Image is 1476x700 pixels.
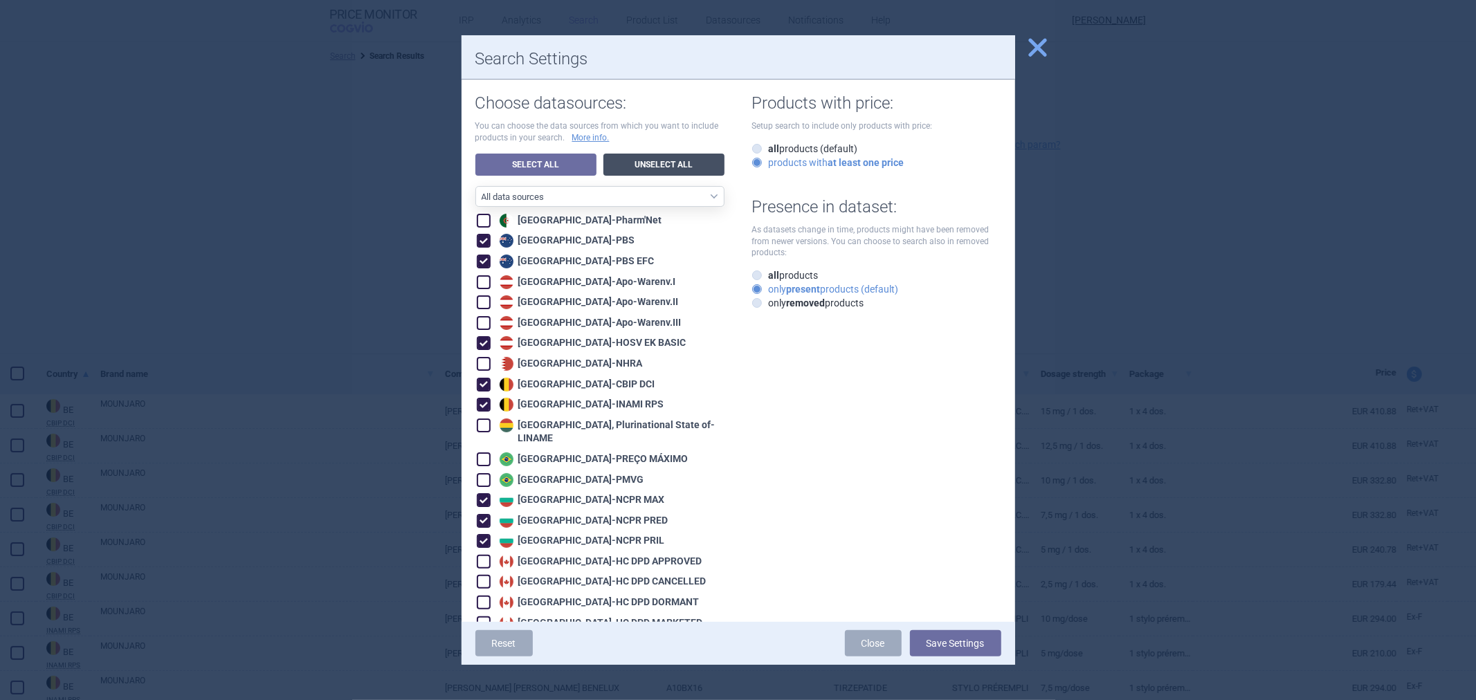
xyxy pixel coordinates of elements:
a: Close [845,630,902,656]
img: Bolivia, Plurinational State of [500,418,513,432]
p: Setup search to include only products with price: [752,120,1001,132]
p: As datasets change in time, products might have been removed from newer versions. You can choose ... [752,224,1001,259]
p: You can choose the data sources from which you want to include products in your search. [475,120,725,144]
img: Canada [500,555,513,569]
div: [GEOGRAPHIC_DATA] - PMVG [496,473,644,487]
img: Bahrain [500,357,513,371]
div: [GEOGRAPHIC_DATA] - INAMI RPS [496,398,664,412]
div: [GEOGRAPHIC_DATA] - HOSV EK BASIC [496,336,686,350]
img: Brazil [500,452,513,466]
img: Brazil [500,473,513,487]
img: Austria [500,295,513,309]
div: [GEOGRAPHIC_DATA] - PBS [496,234,635,248]
img: Bulgaria [500,514,513,528]
div: [GEOGRAPHIC_DATA] - HC DPD MARKETED [496,616,703,630]
div: [GEOGRAPHIC_DATA] - NCPR MAX [496,493,665,507]
img: Australia [500,255,513,268]
img: Canada [500,575,513,589]
img: Austria [500,316,513,330]
img: Austria [500,336,513,350]
button: Save Settings [910,630,1001,656]
strong: all [769,270,780,281]
label: only products [752,296,864,310]
div: [GEOGRAPHIC_DATA], Plurinational State of - LINAME [496,418,725,445]
h1: Products with price: [752,93,1001,113]
div: [GEOGRAPHIC_DATA] - NHRA [496,357,643,371]
img: Canada [500,596,513,609]
label: products [752,268,819,282]
img: Bulgaria [500,534,513,548]
label: only products (default) [752,282,899,296]
a: Select All [475,154,596,176]
img: Belgium [500,378,513,392]
img: Belgium [500,398,513,412]
h1: Search Settings [475,49,1001,69]
a: Unselect All [603,154,725,176]
h1: Choose datasources: [475,93,725,113]
div: [GEOGRAPHIC_DATA] - HC DPD CANCELLED [496,575,707,589]
div: [GEOGRAPHIC_DATA] - NCPR PRED [496,514,668,528]
div: [GEOGRAPHIC_DATA] - CBIP DCI [496,378,655,392]
strong: all [769,143,780,154]
img: Algeria [500,214,513,228]
img: Canada [500,616,513,630]
div: [GEOGRAPHIC_DATA] - Apo-Warenv.I [496,275,676,289]
div: [GEOGRAPHIC_DATA] - Pharm'Net [496,214,662,228]
div: [GEOGRAPHIC_DATA] - Apo-Warenv.III [496,316,682,330]
div: [GEOGRAPHIC_DATA] - Apo-Warenv.II [496,295,679,309]
a: More info. [572,132,610,144]
strong: removed [787,297,826,308]
h1: Presence in dataset: [752,197,1001,217]
a: Reset [475,630,533,656]
div: [GEOGRAPHIC_DATA] - PBS EFC [496,255,655,268]
div: [GEOGRAPHIC_DATA] - HC DPD DORMANT [496,596,700,609]
strong: present [787,284,821,295]
img: Bulgaria [500,493,513,507]
img: Austria [500,275,513,289]
img: Australia [500,234,513,248]
strong: at least one price [828,157,904,168]
div: [GEOGRAPHIC_DATA] - NCPR PRIL [496,534,665,548]
div: [GEOGRAPHIC_DATA] - HC DPD APPROVED [496,555,702,569]
div: [GEOGRAPHIC_DATA] - PREÇO MÁXIMO [496,452,689,466]
label: products with [752,156,904,169]
label: products (default) [752,142,858,156]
